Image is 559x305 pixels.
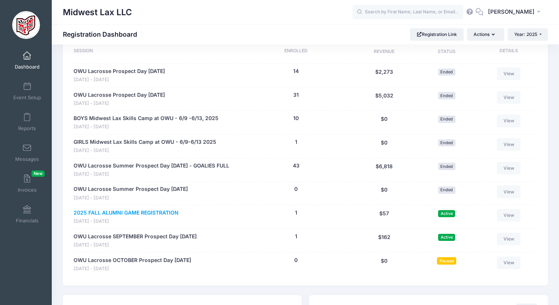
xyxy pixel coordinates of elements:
button: 31 [293,91,299,99]
span: Financials [16,218,38,224]
span: Active [438,234,455,241]
a: View [497,138,521,151]
a: GIRLS Midwest Lax Skills Camp at OWU - 6/9-6/13 2025 [74,138,216,146]
span: Active [438,210,455,217]
div: $0 [352,138,416,154]
span: Dashboard [15,64,40,70]
span: [DATE] - [DATE] [74,218,179,225]
button: 43 [293,162,299,170]
div: $5,032 [352,91,416,107]
a: 2025 FALL ALUMNI GAME REGISTRATION [74,209,179,217]
div: $0 [352,256,416,272]
div: $162 [352,233,416,249]
span: [DATE] - [DATE] [74,242,197,249]
a: Messages [10,140,45,166]
img: Midwest Lax LLC [12,11,40,39]
a: View [497,233,521,245]
a: View [497,256,521,269]
a: OWU Lacrosse Summer Prospect Day [DATE] [74,185,188,193]
span: [DATE] - [DATE] [74,147,216,154]
span: Ended [438,116,455,123]
div: $2,273 [352,67,416,83]
span: [DATE] - [DATE] [74,171,229,178]
h1: Registration Dashboard [63,30,143,38]
a: OWU Lacrosse Summer Prospect Day [DATE] - GOALIES FULL [74,162,229,170]
button: 1 [295,209,297,217]
a: View [497,185,521,198]
div: Enrolled [241,47,352,56]
span: Paused [437,257,456,264]
a: BOYS Midwest Lax Skills Camp at OWU - 6/9 -6/13, 2025 [74,115,218,122]
a: Event Setup [10,78,45,104]
span: Ended [438,186,455,193]
a: Financials [10,201,45,227]
span: Messages [15,156,39,162]
span: [PERSON_NAME] [488,8,535,16]
button: 1 [295,138,297,146]
div: Details [477,47,537,56]
a: Registration Link [410,28,464,41]
span: Invoices [18,187,37,193]
button: [PERSON_NAME] [483,4,548,21]
div: $6,818 [352,162,416,178]
span: Ended [438,139,455,146]
button: Actions [467,28,504,41]
h1: Midwest Lax LLC [63,4,132,21]
div: $0 [352,115,416,130]
input: Search by First Name, Last Name, or Email... [352,5,463,20]
span: Ended [438,92,455,99]
a: OWU Lacrosse SEPTEMBER Prospect Day [DATE] [74,233,197,241]
a: View [497,115,521,127]
span: [DATE] - [DATE] [74,195,188,202]
a: View [497,91,521,104]
a: View [497,67,521,80]
span: [DATE] - [DATE] [74,265,191,272]
a: OWU Lacrosse OCTOBER Prospect Day [DATE] [74,256,191,264]
button: 1 [295,233,297,241]
button: 10 [293,115,299,122]
div: Status [417,47,477,56]
a: View [497,209,521,222]
button: 0 [294,185,298,193]
span: [DATE] - [DATE] [74,100,165,107]
span: Ended [438,69,455,76]
div: Session [74,47,240,56]
span: Year: 2025 [514,32,537,37]
a: View [497,162,521,175]
span: New [31,170,45,177]
button: 0 [294,256,298,264]
a: InvoicesNew [10,170,45,196]
a: OWU Lacrosse Prospect Day [DATE] [74,67,165,75]
a: Reports [10,109,45,135]
div: $0 [352,185,416,201]
span: Event Setup [13,95,41,101]
a: OWU Lacrosse Prospect Day [DATE] [74,91,165,99]
span: [DATE] - [DATE] [74,123,218,130]
span: Reports [18,125,36,132]
button: Year: 2025 [508,28,548,41]
div: Revenue [352,47,416,56]
span: [DATE] - [DATE] [74,76,165,83]
div: $57 [352,209,416,225]
a: Dashboard [10,47,45,73]
button: 14 [293,67,299,75]
span: Ended [438,163,455,170]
